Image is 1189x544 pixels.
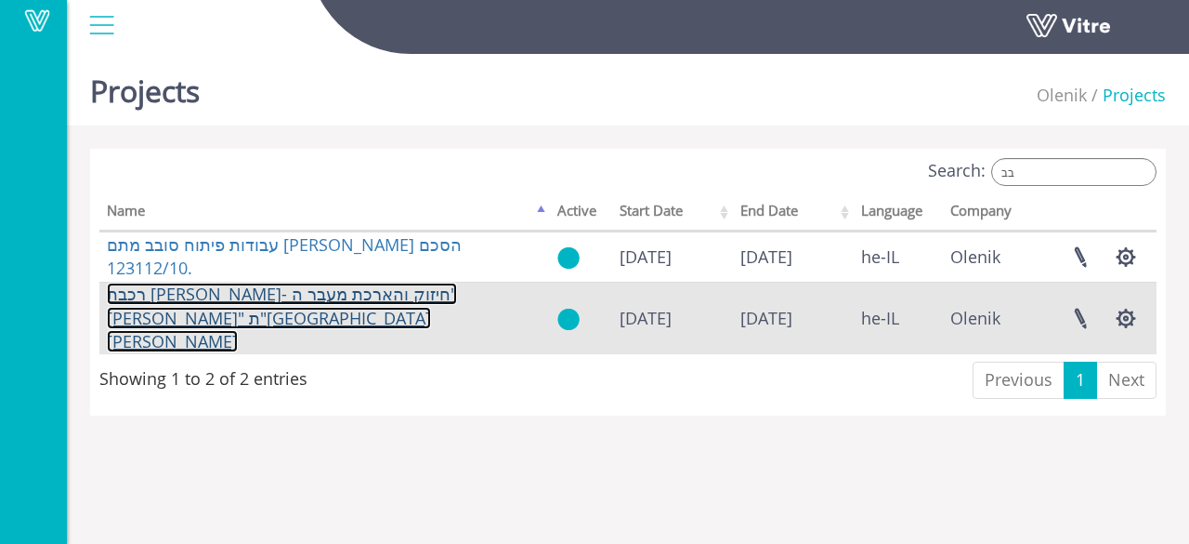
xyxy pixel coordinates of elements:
th: Start Date: activate to sort column ascending [612,196,733,232]
th: Name: activate to sort column descending [99,196,550,232]
th: End Date: activate to sort column ascending [733,196,854,232]
a: 1 [1064,362,1097,399]
th: Active [550,196,612,232]
th: Language [854,196,944,232]
h1: Projects [90,46,200,126]
td: he-IL [854,282,944,354]
label: Search: [928,158,1156,186]
td: [DATE] [733,282,854,354]
th: Company [943,196,1032,232]
a: רכבת [PERSON_NAME]- חיזוק והארכת מעבר ה"[PERSON_NAME]" ת"[GEOGRAPHIC_DATA][PERSON_NAME] [107,283,457,352]
div: Showing 1 to 2 of 2 entries [99,360,307,391]
a: Previous [973,362,1065,399]
a: Next [1096,362,1156,399]
img: yes [557,246,580,270]
a: עבודות פיתוח סובב מתם [PERSON_NAME] הסכם 123112/10. [107,233,462,280]
td: [DATE] [612,282,733,354]
td: [DATE] [612,232,733,282]
span: 237 [950,307,1000,329]
span: 237 [1037,84,1087,106]
img: yes [557,308,580,331]
td: [DATE] [733,232,854,282]
li: Projects [1087,84,1166,108]
span: 237 [950,245,1000,268]
td: he-IL [854,232,944,282]
input: Search: [991,158,1156,186]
